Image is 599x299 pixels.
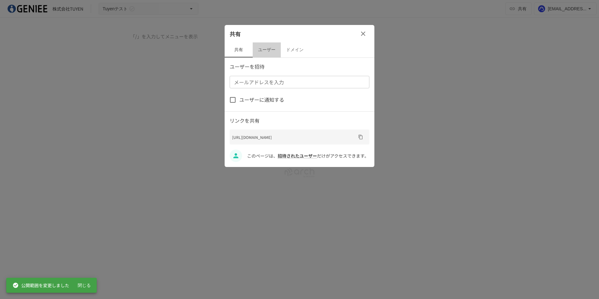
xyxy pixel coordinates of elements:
[281,42,309,57] button: ドメイン
[225,42,253,57] button: 共有
[356,132,366,142] button: URLをコピー
[232,134,356,140] p: [URL][DOMAIN_NAME]
[247,152,369,159] p: このページは、 だけがアクセスできます。
[239,96,284,104] span: ユーザーに通知する
[278,153,317,159] a: 招待されたユーザー
[230,117,369,125] p: リンクを共有
[74,280,94,291] button: 閉じる
[12,280,69,291] div: 公開範囲を変更しました
[225,25,374,42] div: 共有
[230,63,369,71] p: ユーザーを招待
[253,42,281,57] button: ユーザー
